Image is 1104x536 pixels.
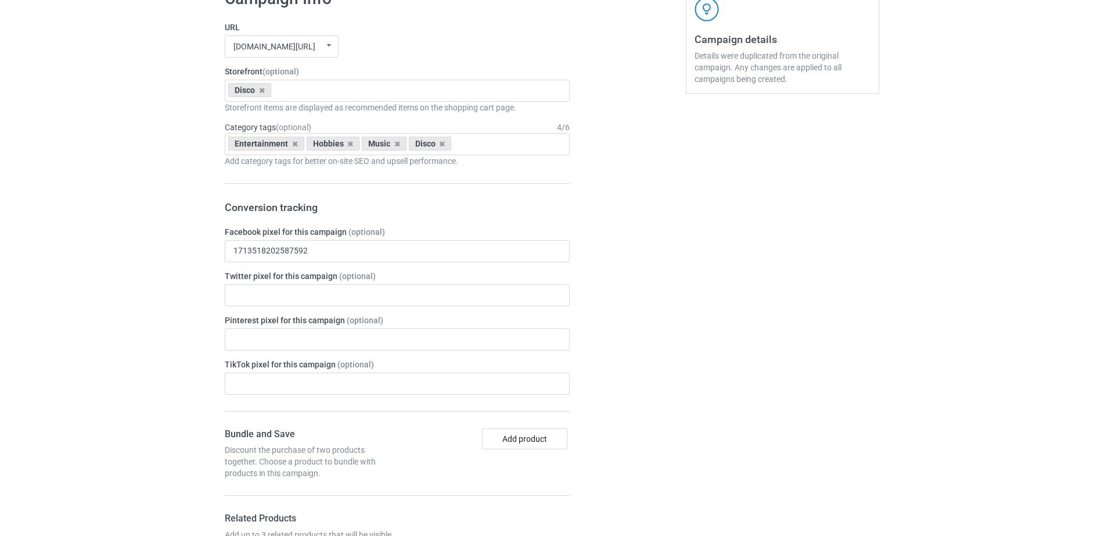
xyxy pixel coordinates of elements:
label: TikTok pixel for this campaign [225,359,570,370]
div: Entertainment [228,137,304,151]
div: [DOMAIN_NAME][URL] [233,42,315,51]
div: Disco [409,137,452,151]
span: (optional) [339,271,376,281]
div: Add category tags for better on-site SEO and upsell performance. [225,155,570,167]
button: Add product [482,428,567,449]
div: Details were duplicated from the original campaign. Any changes are applied to all campaigns bein... [695,50,871,85]
span: (optional) [262,67,299,76]
div: Hobbies [307,137,360,151]
h4: Bundle and Save [225,428,393,441]
label: Pinterest pixel for this campaign [225,315,570,326]
span: (optional) [276,123,311,132]
div: Disco [228,83,271,97]
span: (optional) [347,316,383,325]
label: Storefront [225,66,570,77]
label: Facebook pixel for this campaign [225,226,570,238]
div: Discount the purchase of two products together. Choose a product to bundle with products in this ... [225,444,393,479]
span: (optional) [337,360,374,369]
h3: Campaign details [695,33,871,46]
div: Music [362,137,407,151]
h4: Related Products [225,513,393,525]
div: Storefront items are displayed as recommended items on the shopping cart page. [225,102,570,113]
span: (optional) [348,227,385,237]
h3: Conversion tracking [225,201,570,214]
div: 4 / 6 [557,122,570,133]
label: Twitter pixel for this campaign [225,270,570,282]
label: Category tags [225,122,311,133]
label: URL [225,22,570,33]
